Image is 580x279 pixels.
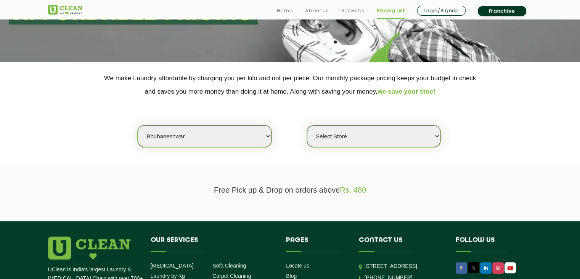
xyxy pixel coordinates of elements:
h4: Our Services [151,237,275,251]
a: Franchise [478,6,526,16]
img: logo.png [48,237,130,260]
h4: Follow us [456,237,523,251]
a: Blog [286,273,297,279]
p: We make Laundry affordable by charging you per kilo and not per piece. Our monthly package pricin... [48,71,532,98]
h4: Pages [286,237,347,251]
a: [MEDICAL_DATA] [151,263,194,269]
h4: Contact us [359,237,444,251]
span: we save your time! [378,88,435,95]
img: UClean Laundry and Dry Cleaning [48,5,82,15]
a: Login/Signup [417,6,466,16]
a: About us [305,6,329,15]
p: Free Pick up & Drop on orders above [48,186,532,195]
span: Rs. 480 [340,186,366,194]
a: Sofa Cleaning [212,263,246,269]
a: Locate us [286,263,309,269]
a: Home [277,6,293,15]
a: Services [341,6,364,15]
a: Pricing List [377,6,405,15]
a: Laundry by Kg [151,273,185,279]
p: [STREET_ADDRESS] [365,262,444,271]
a: Carpet Cleaning [212,273,251,279]
img: UClean Laundry and Dry Cleaning [505,264,515,272]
